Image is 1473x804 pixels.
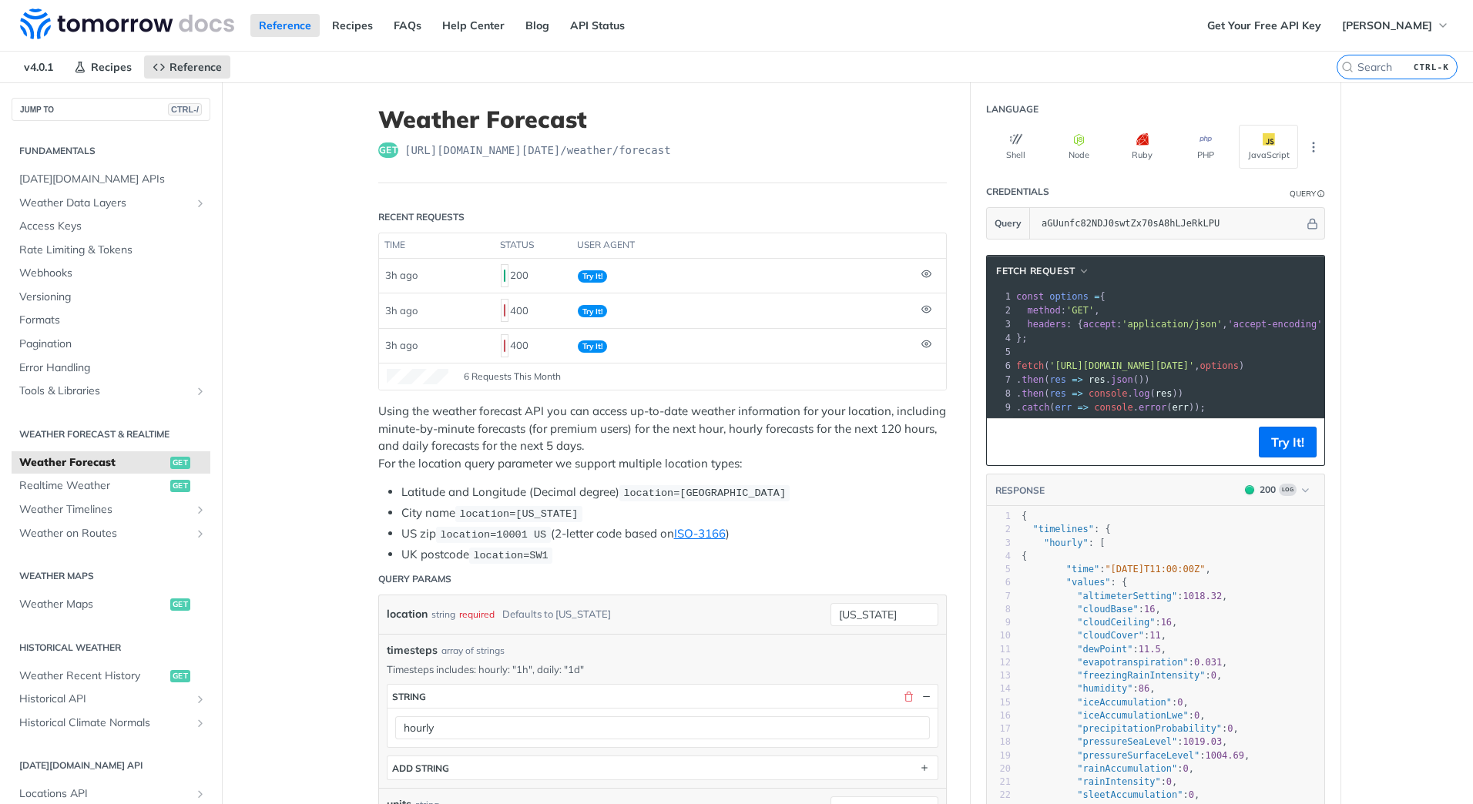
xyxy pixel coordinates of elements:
[1016,360,1044,371] span: fetch
[1205,750,1244,761] span: 1004.69
[1022,604,1161,615] span: : ,
[12,498,210,521] a: Weather TimelinesShow subpages for Weather Timelines
[495,233,572,258] th: status
[12,451,210,474] a: Weather Forecastget
[1199,14,1330,37] a: Get Your Free API Key
[194,528,206,540] button: Show subpages for Weather on Routes
[987,643,1011,656] div: 11
[12,474,210,497] a: Realtime Weatherget
[1077,776,1160,787] span: "rainIntensity"
[578,305,607,317] span: Try It!
[1410,59,1453,75] kbd: CTRL-K
[19,196,190,211] span: Weather Data Layers
[987,603,1011,616] div: 8
[1077,723,1222,734] span: "precipitationProbability"
[1016,333,1028,343] span: };
[1122,319,1222,330] span: 'application/json'
[987,359,1013,373] div: 6
[987,749,1011,762] div: 19
[378,142,398,158] span: get
[1016,319,1439,330] span: : { : , : }
[1111,374,1133,385] span: json
[1066,305,1094,316] span: 'GET'
[12,712,210,735] a: Historical Climate NormalsShow subpages for Historical Climate Normals
[1066,577,1111,588] span: "values"
[378,210,465,224] div: Recent Requests
[431,603,455,625] div: string
[1049,374,1066,385] span: res
[194,385,206,397] button: Show subpages for Tools & Libraries
[1022,697,1189,708] span: : ,
[987,590,1011,603] div: 7
[1022,374,1044,385] span: then
[1016,388,1183,399] span: . ( . ( ))
[501,297,565,323] div: 400
[1016,360,1244,371] span: ( , )
[987,331,1013,345] div: 4
[1077,697,1172,708] span: "iceAccumulation"
[19,384,190,399] span: Tools & Libraries
[1077,657,1189,668] span: "evapotranspiration"
[986,185,1049,199] div: Credentials
[987,576,1011,589] div: 6
[385,339,418,351] span: 3h ago
[1022,511,1027,521] span: {
[12,286,210,309] a: Versioning
[986,102,1038,116] div: Language
[392,691,426,702] div: string
[459,508,578,520] span: location=[US_STATE]
[1022,630,1166,641] span: : ,
[379,233,495,258] th: time
[12,688,210,711] a: Historical APIShow subpages for Historical API
[19,502,190,518] span: Weather Timelines
[385,304,418,317] span: 3h ago
[1133,388,1150,399] span: log
[1144,604,1155,615] span: 16
[504,270,505,282] span: 200
[1022,402,1049,413] span: catch
[987,303,1013,317] div: 2
[987,537,1011,550] div: 3
[987,290,1013,303] div: 1
[19,243,206,258] span: Rate Limiting & Tokens
[1022,538,1105,548] span: : [
[19,337,206,352] span: Pagination
[501,263,565,289] div: 200
[12,98,210,121] button: JUMP TOCTRL-/
[987,563,1011,576] div: 5
[995,216,1022,230] span: Query
[1066,564,1099,575] span: "time"
[387,369,448,384] canvas: Line Graph
[987,373,1013,387] div: 7
[19,526,190,541] span: Weather on Routes
[385,269,418,281] span: 3h ago
[378,106,947,133] h1: Weather Forecast
[987,762,1011,776] div: 20
[464,370,561,384] span: 6 Requests This Month
[1077,710,1189,721] span: "iceAccumulationLwe"
[1027,305,1060,316] span: method
[401,484,947,501] li: Latitude and Longitude (Decimal degree)
[1022,388,1044,399] span: then
[1077,763,1177,774] span: "rainAccumulation"
[987,789,1011,802] div: 22
[401,504,947,522] li: City name
[1183,763,1189,774] span: 0
[12,357,210,380] a: Error Handling
[1156,388,1173,399] span: res
[1112,125,1172,169] button: Ruby
[1172,402,1189,413] span: err
[20,8,234,39] img: Tomorrow.io Weather API Docs
[388,685,938,708] button: string
[1022,577,1127,588] span: : {
[987,523,1011,536] div: 2
[623,487,786,499] span: location=[GEOGRAPHIC_DATA]
[19,668,166,684] span: Weather Recent History
[1317,190,1325,198] i: Information
[1016,374,1150,385] span: . ( . ())
[1027,319,1066,330] span: headers
[1032,524,1093,534] span: "timelines"
[194,693,206,705] button: Show subpages for Historical API
[1139,683,1149,694] span: 86
[578,340,607,353] span: Try It!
